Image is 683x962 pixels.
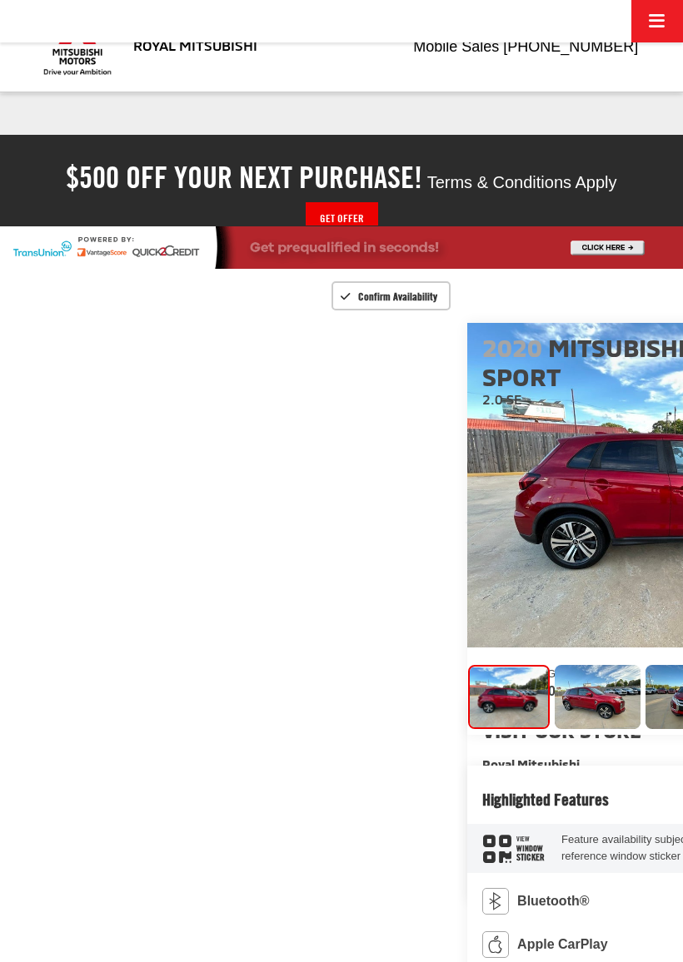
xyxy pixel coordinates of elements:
[554,664,641,729] img: 2020 Mitsubishi Outlander Sport 2.0 SE
[555,665,640,730] a: Expand Photo 1
[482,888,509,915] img: Bluetooth®
[427,173,617,191] span: Terms & Conditions Apply
[468,665,550,730] a: Expand Photo 0
[482,791,609,809] h2: Highlighted Features
[469,667,549,727] img: 2020 Mitsubishi Outlander Sport 2.0 SE
[332,281,451,310] button: Confirm Availability
[516,835,545,844] span: View
[516,844,545,853] span: Window
[517,892,589,911] span: Bluetooth®
[306,202,378,235] a: Get Offer
[482,834,546,863] div: window sticker
[482,332,542,362] span: 2020
[133,37,257,53] h3: Royal Mitsubishi
[358,290,437,303] span: Confirm Availability
[503,38,638,55] span: [PHONE_NUMBER]
[482,391,522,407] span: 2.0 SE
[40,11,115,76] img: Mitsubishi
[517,935,607,955] span: Apple CarPlay
[482,931,509,958] img: Apple CarPlay
[516,853,545,862] span: Sticker
[66,161,422,194] h2: $500 off your next purchase!
[413,38,499,55] span: Mobile Sales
